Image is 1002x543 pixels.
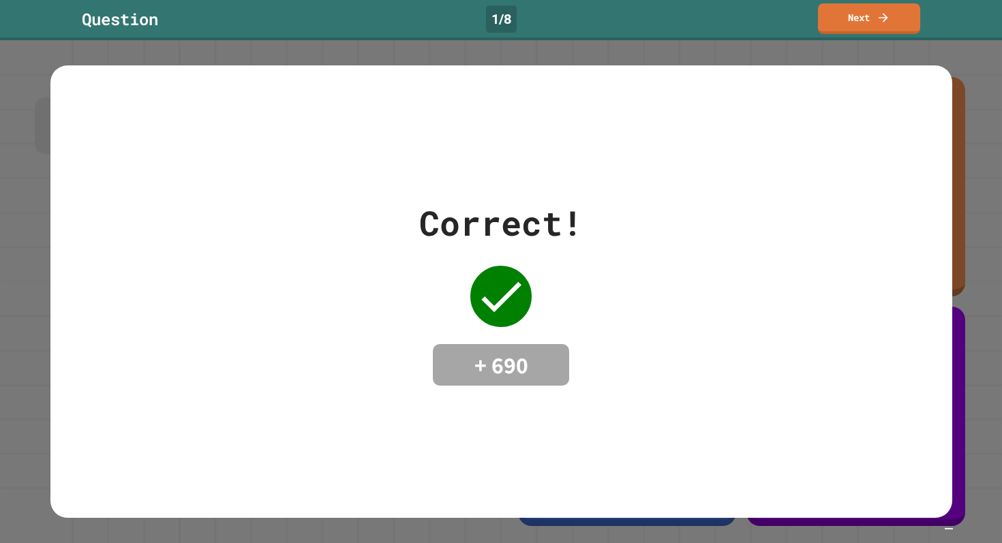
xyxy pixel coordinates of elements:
[945,488,988,529] iframe: chat widget
[419,198,583,249] div: Correct!
[82,7,158,31] div: Question
[486,5,517,33] div: 1 / 8
[818,3,920,34] a: Next
[446,351,556,379] h4: + 690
